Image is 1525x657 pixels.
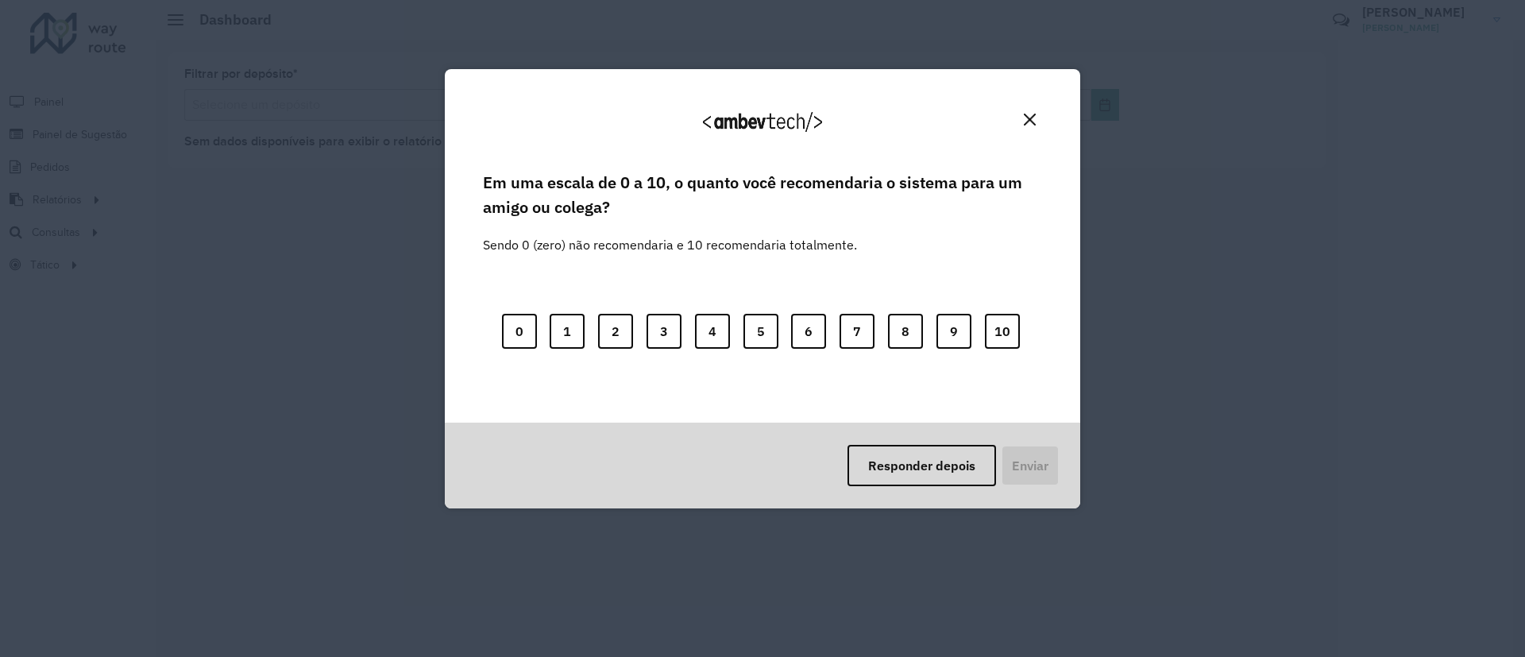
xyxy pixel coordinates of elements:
button: Responder depois [847,445,996,486]
label: Em uma escala de 0 a 10, o quanto você recomendaria o sistema para um amigo ou colega? [483,171,1042,219]
button: 0 [502,314,537,349]
button: 10 [985,314,1020,349]
button: 3 [647,314,681,349]
label: Sendo 0 (zero) não recomendaria e 10 recomendaria totalmente. [483,216,857,254]
button: 4 [695,314,730,349]
img: Close [1024,114,1036,126]
button: 5 [743,314,778,349]
button: 2 [598,314,633,349]
img: Logo Ambevtech [703,112,822,132]
button: 6 [791,314,826,349]
button: 8 [888,314,923,349]
button: 7 [840,314,874,349]
button: Close [1017,107,1042,132]
button: 9 [936,314,971,349]
button: 1 [550,314,585,349]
